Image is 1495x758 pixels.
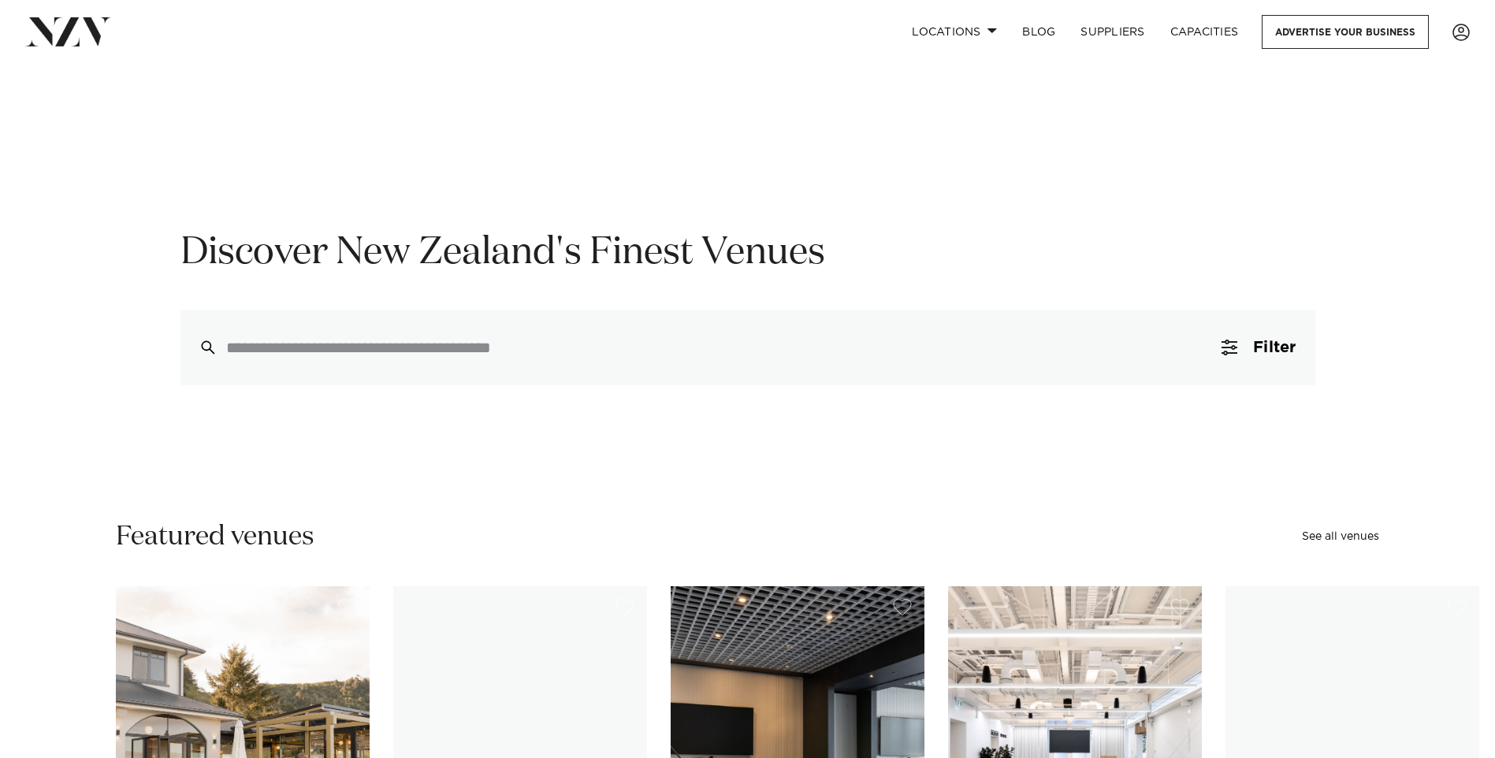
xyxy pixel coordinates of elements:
a: SUPPLIERS [1068,15,1157,49]
a: Capacities [1158,15,1251,49]
img: nzv-logo.png [25,17,111,46]
a: See all venues [1302,531,1379,542]
a: Locations [899,15,1010,49]
button: Filter [1203,310,1315,385]
h1: Discover New Zealand's Finest Venues [180,229,1315,278]
a: BLOG [1010,15,1068,49]
a: Advertise your business [1262,15,1429,49]
h2: Featured venues [116,519,314,555]
span: Filter [1253,340,1296,355]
